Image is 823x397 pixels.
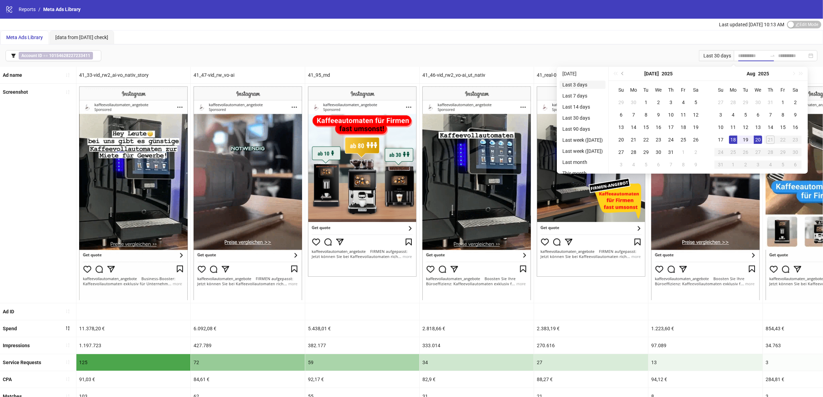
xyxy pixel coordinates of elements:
[615,158,627,171] td: 2025-08-03
[191,337,305,354] div: 427.789
[560,92,606,100] li: Last 7 days
[629,123,638,131] div: 14
[654,123,663,131] div: 16
[305,67,419,83] div: 41_95_md
[627,158,640,171] td: 2025-08-04
[717,111,725,119] div: 3
[754,160,762,169] div: 3
[629,148,638,156] div: 28
[3,326,17,331] b: Spend
[789,109,802,121] td: 2025-08-09
[560,158,606,166] li: Last month
[690,84,702,96] th: Sa
[642,123,650,131] div: 15
[677,158,690,171] td: 2025-08-08
[679,160,688,169] div: 8
[420,320,534,337] div: 2.818,66 €
[615,146,627,158] td: 2025-07-27
[560,103,606,111] li: Last 14 days
[537,86,645,277] img: Screenshot 120227423168820498
[629,111,638,119] div: 7
[690,133,702,146] td: 2025-07-26
[741,123,750,131] div: 12
[667,98,675,107] div: 3
[652,146,665,158] td: 2025-07-30
[766,160,775,169] div: 4
[717,148,725,156] div: 24
[779,148,787,156] div: 29
[690,109,702,121] td: 2025-07-12
[640,96,652,109] td: 2025-07-01
[55,35,108,40] span: [data from [DATE] check]
[758,67,769,81] button: Choose a year
[727,121,739,133] td: 2025-08-11
[717,160,725,169] div: 31
[729,111,737,119] div: 4
[752,109,764,121] td: 2025-08-06
[789,158,802,171] td: 2025-09-06
[690,158,702,171] td: 2025-08-09
[714,158,727,171] td: 2025-08-31
[642,148,650,156] div: 29
[420,354,534,371] div: 34
[677,146,690,158] td: 2025-08-01
[714,121,727,133] td: 2025-08-10
[690,96,702,109] td: 2025-07-05
[752,121,764,133] td: 2025-08-13
[729,160,737,169] div: 1
[741,148,750,156] div: 26
[770,53,775,58] span: swap-right
[677,133,690,146] td: 2025-07-25
[308,86,417,277] img: Screenshot 120227423168810498
[766,136,775,144] div: 21
[652,121,665,133] td: 2025-07-16
[3,89,28,95] b: Screenshot
[791,123,799,131] div: 16
[692,148,700,156] div: 2
[665,84,677,96] th: Th
[727,133,739,146] td: 2025-08-18
[49,53,90,58] b: 10154628227233411
[642,136,650,144] div: 22
[766,123,775,131] div: 14
[420,337,534,354] div: 333.014
[560,169,606,177] li: This month
[777,109,789,121] td: 2025-08-08
[76,67,190,83] div: 41_33-vid_rw2_ai-vo_nativ_story
[640,109,652,121] td: 2025-07-08
[65,309,70,314] span: sort-ascending
[191,320,305,337] div: 6.092,08 €
[764,158,777,171] td: 2025-09-04
[651,86,760,300] img: Screenshot 120230542480090498
[727,96,739,109] td: 2025-07-28
[640,158,652,171] td: 2025-08-05
[191,354,305,371] div: 72
[627,109,640,121] td: 2025-07-07
[648,337,763,354] div: 97.089
[65,90,70,94] span: sort-ascending
[652,158,665,171] td: 2025-08-06
[739,84,752,96] th: Tu
[21,53,42,58] b: Account ID
[679,123,688,131] div: 18
[754,111,762,119] div: 6
[627,84,640,96] th: Mo
[305,337,419,354] div: 382.177
[741,111,750,119] div: 5
[3,343,30,348] b: Impressions
[690,121,702,133] td: 2025-07-19
[642,111,650,119] div: 8
[422,86,531,300] img: Screenshot 120228925539160498
[648,354,763,371] div: 13
[777,146,789,158] td: 2025-08-29
[714,109,727,121] td: 2025-08-03
[629,136,638,144] div: 21
[615,96,627,109] td: 2025-06-29
[791,160,799,169] div: 6
[752,96,764,109] td: 2025-07-30
[741,98,750,107] div: 29
[739,109,752,121] td: 2025-08-05
[560,70,606,78] li: [DATE]
[727,109,739,121] td: 2025-08-04
[777,96,789,109] td: 2025-08-01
